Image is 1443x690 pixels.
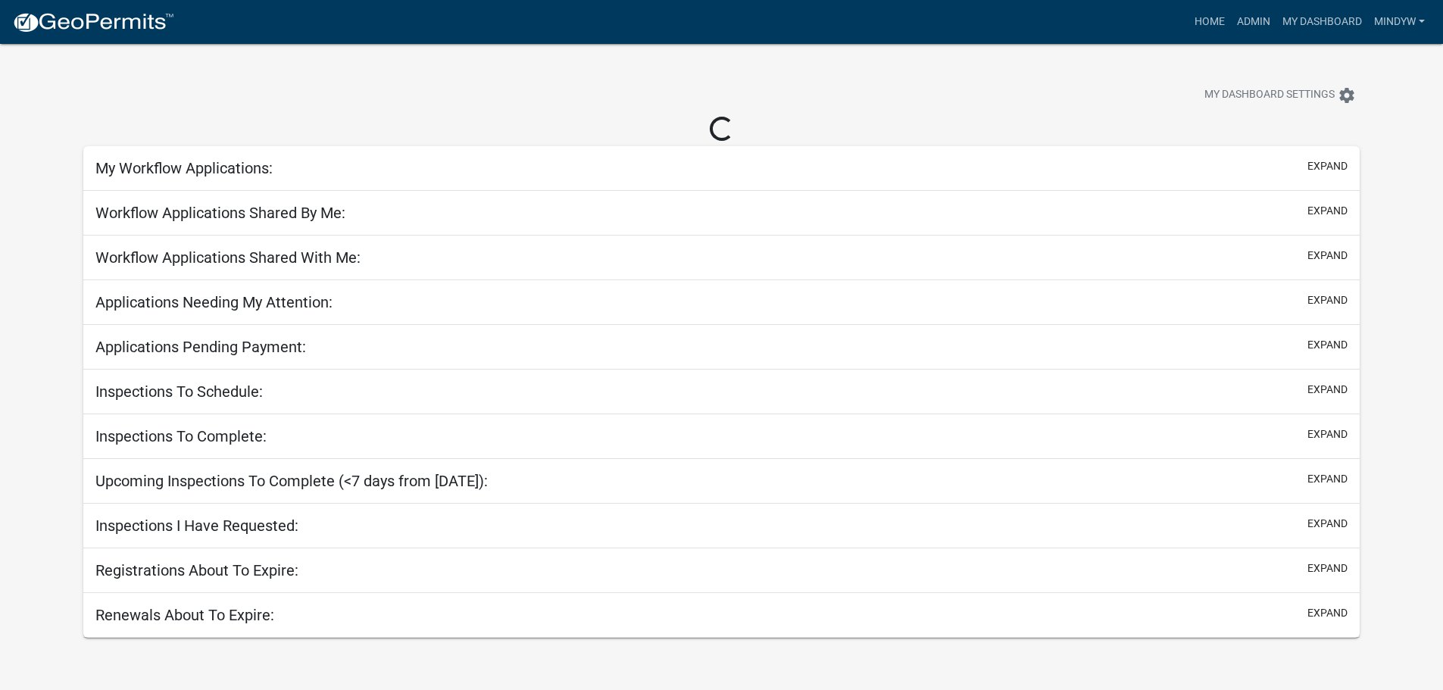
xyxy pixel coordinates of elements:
[1307,337,1348,353] button: expand
[1307,292,1348,308] button: expand
[1307,516,1348,532] button: expand
[1307,248,1348,264] button: expand
[1307,605,1348,621] button: expand
[95,606,274,624] h5: Renewals About To Expire:
[1307,158,1348,174] button: expand
[1307,203,1348,219] button: expand
[95,561,298,579] h5: Registrations About To Expire:
[95,472,488,490] h5: Upcoming Inspections To Complete (<7 days from [DATE]):
[95,382,263,401] h5: Inspections To Schedule:
[95,204,345,222] h5: Workflow Applications Shared By Me:
[95,159,273,177] h5: My Workflow Applications:
[1276,8,1368,36] a: My Dashboard
[1188,8,1231,36] a: Home
[1192,80,1368,110] button: My Dashboard Settingssettings
[1204,86,1335,105] span: My Dashboard Settings
[1368,8,1431,36] a: mindyw
[1307,426,1348,442] button: expand
[1231,8,1276,36] a: Admin
[1307,382,1348,398] button: expand
[95,338,306,356] h5: Applications Pending Payment:
[95,427,267,445] h5: Inspections To Complete:
[95,248,361,267] h5: Workflow Applications Shared With Me:
[95,517,298,535] h5: Inspections I Have Requested:
[1307,560,1348,576] button: expand
[95,293,333,311] h5: Applications Needing My Attention:
[1307,471,1348,487] button: expand
[1338,86,1356,105] i: settings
